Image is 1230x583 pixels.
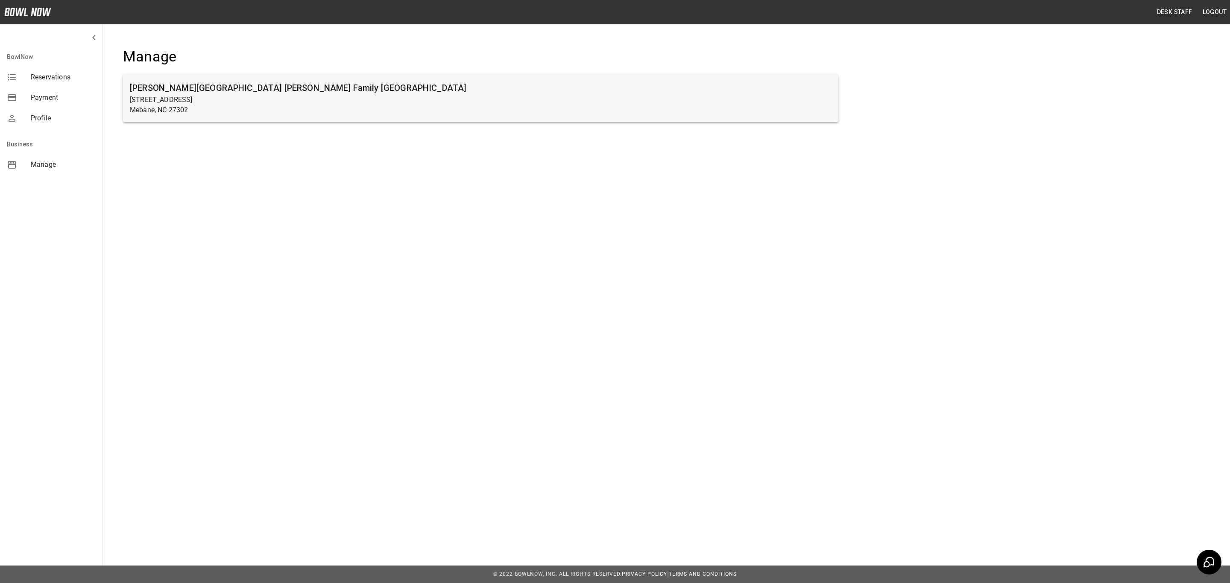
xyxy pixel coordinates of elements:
p: [STREET_ADDRESS] [130,95,832,105]
a: Privacy Policy [622,571,667,577]
p: Mebane, NC 27302 [130,105,832,115]
span: Profile [31,113,96,123]
a: Terms and Conditions [669,571,737,577]
h4: Manage [123,48,838,66]
span: Manage [31,160,96,170]
img: logo [4,8,51,16]
span: Reservations [31,72,96,82]
span: Payment [31,93,96,103]
h6: [PERSON_NAME][GEOGRAPHIC_DATA] [PERSON_NAME] Family [GEOGRAPHIC_DATA] [130,81,832,95]
button: Logout [1199,4,1230,20]
span: © 2022 BowlNow, Inc. All Rights Reserved. [493,571,622,577]
button: Desk Staff [1154,4,1196,20]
